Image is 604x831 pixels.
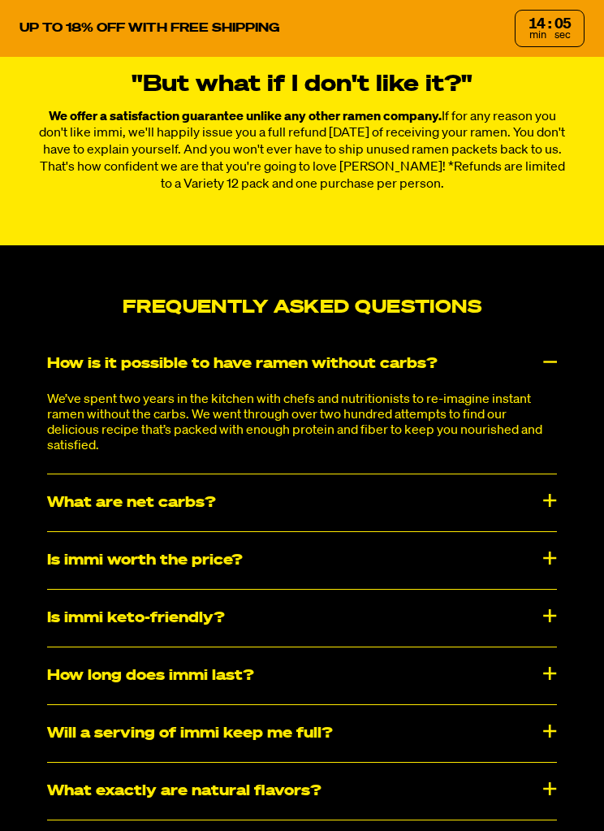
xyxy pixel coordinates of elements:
[19,21,280,36] p: UP TO 18% OFF WITH FREE SHIPPING
[47,474,557,531] div: What are net carbs?
[47,335,557,392] div: How is it possible to have ramen without carbs?
[47,705,557,762] div: Will a serving of immi keep me full?
[47,590,557,647] div: Is immi keto-friendly?
[554,30,571,41] span: sec
[529,30,546,41] span: min
[49,110,442,123] strong: We offer a satisfaction guarantee unlike any other ramen company.
[47,532,557,589] div: Is immi worth the price?
[47,297,557,318] h2: Frequently Asked Questions
[47,392,557,455] p: We’ve spent two years in the kitchen with chefs and nutritionists to re-imagine instant ramen wit...
[47,763,557,820] div: What exactly are natural flavors?
[39,73,565,96] h2: "But what if I don't like it?"
[8,756,153,823] iframe: Marketing Popup
[554,17,571,32] div: 05
[47,647,557,704] div: How long does immi last?
[528,17,545,32] div: 14
[548,17,551,32] div: :
[39,109,565,193] p: If for any reason you don't like immi, we'll happily issue you a full refund [DATE] of receiving ...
